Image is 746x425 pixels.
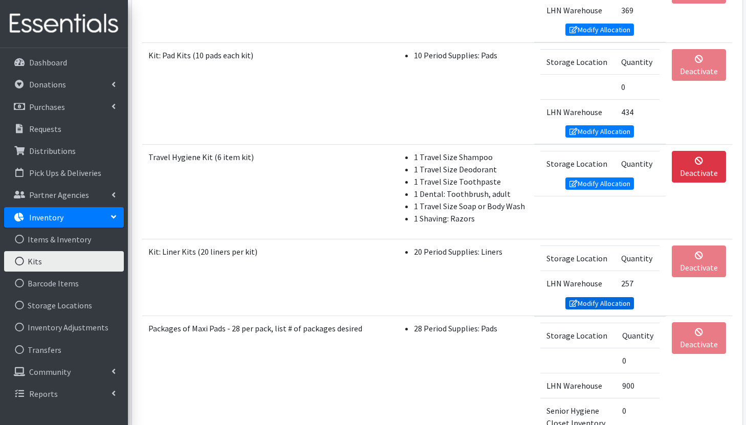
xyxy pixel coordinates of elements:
p: Purchases [29,102,65,112]
td: Quantity [615,151,660,176]
p: Distributions [29,146,76,156]
p: Community [29,367,71,377]
td: Storage Location [540,50,616,75]
a: Donations [4,74,124,95]
td: Quantity [615,50,660,75]
a: Dashboard [4,52,124,73]
td: Kit: Liner Kits (20 liners per kit) [142,239,391,316]
li: 1 Travel Size Shampoo [414,151,528,163]
p: Dashboard [29,57,67,68]
a: Storage Locations [4,295,124,316]
li: 1 Travel Size Toothpaste [414,175,528,188]
a: Partner Agencies [4,185,124,205]
p: Pick Ups & Deliveries [29,168,101,178]
a: Pick Ups & Deliveries [4,163,124,183]
li: 10 Period Supplies: Pads [414,49,528,61]
li: 1 Dental: Toothbrush, adult [414,188,528,200]
td: Quantity [615,246,660,271]
a: Inventory Adjustments [4,317,124,338]
li: 20 Period Supplies: Liners [414,245,528,258]
p: Donations [29,79,66,90]
li: 1 Travel Size Deodorant [414,163,528,175]
a: Community [4,362,124,382]
td: Quantity [616,323,660,348]
td: Storage Location [540,246,616,271]
a: Distributions [4,141,124,161]
a: Reports [4,384,124,404]
td: Travel Hygiene Kit (6 item kit) [142,144,391,239]
td: Kit: Pad Kits (10 pads each kit) [142,42,391,144]
li: 1 Shaving: Razors [414,212,528,225]
a: Deactivate [672,151,726,183]
a: Modify Allocation [565,24,634,36]
td: 900 [616,373,660,398]
td: 434 [615,100,660,125]
img: HumanEssentials [4,7,124,41]
p: Partner Agencies [29,190,89,200]
a: Barcode Items [4,273,124,294]
a: Purchases [4,97,124,117]
td: 0 [616,348,660,373]
a: Inventory [4,207,124,228]
li: 1 Travel Size Soap or Body Wash [414,200,528,212]
td: LHN Warehouse [540,271,616,296]
td: 257 [615,271,660,296]
p: Reports [29,389,58,399]
td: Storage Location [540,323,617,348]
a: Modify Allocation [565,125,634,138]
a: Items & Inventory [4,229,124,250]
td: LHN Warehouse [540,373,617,398]
td: LHN Warehouse [540,100,616,125]
p: Inventory [29,212,63,222]
p: Requests [29,124,61,134]
a: Transfers [4,340,124,360]
li: 28 Period Supplies: Pads [414,322,528,334]
a: Modify Allocation [565,297,634,309]
a: Kits [4,251,124,272]
a: Modify Allocation [565,177,634,190]
td: 0 [615,75,660,100]
td: Storage Location [540,151,616,176]
a: Requests [4,119,124,139]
